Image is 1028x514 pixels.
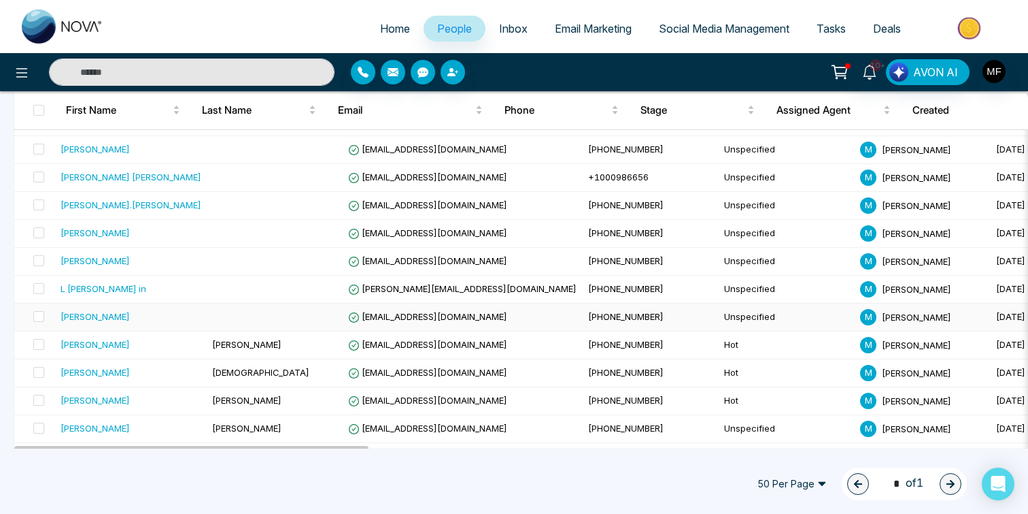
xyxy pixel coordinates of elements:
span: [PERSON_NAME] [882,255,951,266]
span: Phone [504,102,609,118]
span: M [860,421,876,437]
span: M [860,170,876,186]
span: [PERSON_NAME] [882,172,951,182]
span: [EMAIL_ADDRESS][DOMAIN_NAME] [348,311,507,322]
span: Tasks [817,22,846,35]
span: [DEMOGRAPHIC_DATA] [212,367,309,378]
a: Deals [859,16,914,42]
span: Email [338,102,473,118]
span: 50 Per Page [748,473,836,495]
span: People [437,22,472,35]
span: [PERSON_NAME][EMAIL_ADDRESS][DOMAIN_NAME] [348,283,577,294]
span: M [860,337,876,353]
span: [PERSON_NAME] [882,227,951,238]
a: People [424,16,485,42]
td: Unspecified [719,304,855,332]
div: L [PERSON_NAME] in [61,282,146,295]
span: M [860,281,876,298]
span: Inbox [499,22,528,35]
div: [PERSON_NAME] [61,393,130,407]
div: [PERSON_NAME] [61,366,130,379]
td: Unspecified [719,164,855,192]
span: [DATE] [996,172,1025,182]
div: [PERSON_NAME] [61,310,130,323]
span: Stage [640,102,744,118]
span: [PERSON_NAME] [212,395,281,406]
a: Home [366,16,424,42]
a: Inbox [485,16,541,42]
span: M [860,365,876,381]
th: Email [327,91,494,129]
span: M [860,197,876,214]
td: Unspecified [719,136,855,164]
span: [PERSON_NAME] [882,339,951,350]
th: Stage [630,91,766,129]
td: Dead [719,443,855,471]
span: M [860,142,876,158]
span: of 1 [885,475,923,493]
td: Hot [719,387,855,415]
span: 10+ [870,59,882,71]
span: M [860,309,876,325]
img: Nova CRM Logo [22,10,103,44]
th: First Name [55,91,191,129]
a: Tasks [803,16,859,42]
span: [DATE] [996,255,1025,266]
span: [PHONE_NUMBER] [588,199,664,210]
td: Unspecified [719,248,855,276]
img: Market-place.gif [921,13,1020,44]
td: Hot [719,332,855,359]
td: Hot [719,359,855,387]
span: [DATE] [996,227,1025,238]
th: Last Name [191,91,327,129]
th: Assigned Agent [766,91,902,129]
span: Last Name [202,102,306,118]
span: [PHONE_NUMBER] [588,255,664,266]
span: [PHONE_NUMBER] [588,423,664,434]
span: [DATE] [996,283,1025,294]
span: [EMAIL_ADDRESS][DOMAIN_NAME] [348,227,507,238]
span: [DATE] [996,367,1025,378]
span: [PERSON_NAME] [882,144,951,155]
span: [PERSON_NAME] [882,367,951,378]
img: User Avatar [982,60,1006,83]
span: [EMAIL_ADDRESS][DOMAIN_NAME] [348,395,507,406]
span: Home [380,22,410,35]
span: [PERSON_NAME] [882,199,951,210]
span: [PHONE_NUMBER] [588,227,664,238]
span: [EMAIL_ADDRESS][DOMAIN_NAME] [348,367,507,378]
span: [EMAIL_ADDRESS][DOMAIN_NAME] [348,339,507,350]
span: AVON AI [913,64,958,80]
span: [PERSON_NAME] [212,423,281,434]
span: [EMAIL_ADDRESS][DOMAIN_NAME] [348,144,507,155]
span: [PHONE_NUMBER] [588,311,664,322]
span: [DATE] [996,395,1025,406]
td: Unspecified [719,192,855,220]
span: Social Media Management [659,22,789,35]
span: [DATE] [996,199,1025,210]
a: 10+ [853,59,886,83]
span: Deals [873,22,901,35]
span: Email Marketing [555,22,632,35]
div: [PERSON_NAME] [61,421,130,435]
span: M [860,225,876,242]
span: [PERSON_NAME] [882,311,951,322]
span: +1000986656 [588,172,649,182]
div: [PERSON_NAME] [61,142,130,156]
div: [PERSON_NAME] [PERSON_NAME] [61,170,201,184]
div: [PERSON_NAME] [61,338,130,351]
span: [DATE] [996,144,1025,155]
td: Unspecified [719,220,855,248]
td: Unspecified [719,415,855,443]
span: [EMAIL_ADDRESS][DOMAIN_NAME] [348,423,507,434]
span: [PHONE_NUMBER] [588,144,664,155]
span: [EMAIL_ADDRESS][DOMAIN_NAME] [348,172,507,182]
span: Assigned Agent [776,102,880,118]
span: [EMAIL_ADDRESS][DOMAIN_NAME] [348,199,507,210]
span: [PHONE_NUMBER] [588,367,664,378]
span: [PERSON_NAME] [882,283,951,294]
div: [PERSON_NAME] [61,226,130,240]
span: M [860,393,876,409]
span: First Name [66,102,170,118]
div: [PERSON_NAME].[PERSON_NAME] [61,198,201,212]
